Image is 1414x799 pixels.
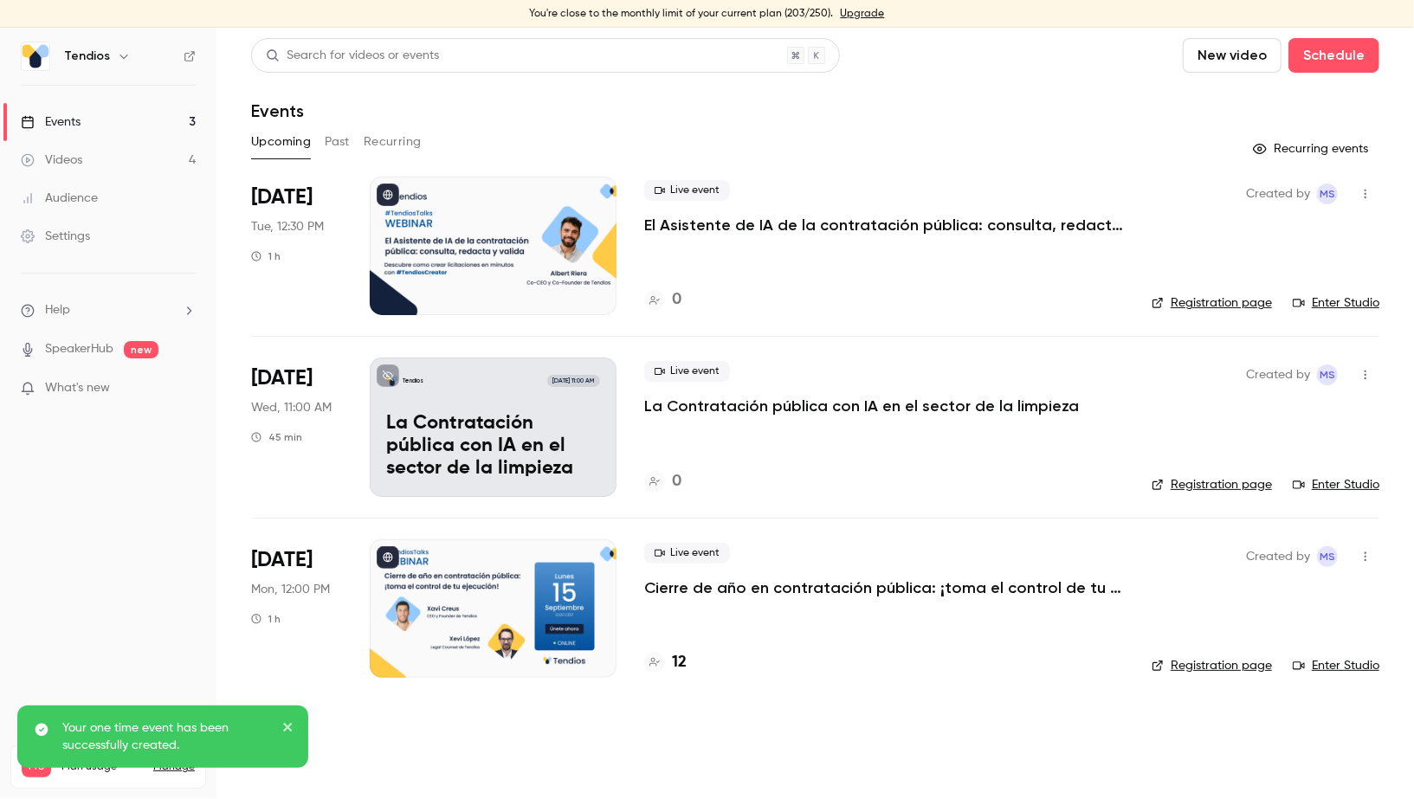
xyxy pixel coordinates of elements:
[21,190,98,207] div: Audience
[1293,657,1379,674] a: Enter Studio
[251,184,313,211] span: [DATE]
[1246,184,1310,204] span: Created by
[547,375,599,387] span: [DATE] 11:00 AM
[672,470,681,493] h4: 0
[325,128,350,156] button: Past
[644,651,687,674] a: 12
[64,48,110,65] h6: Tendios
[1320,364,1335,385] span: MS
[251,128,311,156] button: Upcoming
[644,577,1124,598] a: Cierre de año en contratación pública: ¡toma el control de tu ejecución!
[45,340,113,358] a: SpeakerHub
[1320,546,1335,567] span: MS
[21,301,196,319] li: help-dropdown-opener
[1293,294,1379,312] a: Enter Studio
[251,546,313,574] span: [DATE]
[1245,135,1379,163] button: Recurring events
[21,113,81,131] div: Events
[1317,364,1338,385] span: Maria Serra
[251,100,304,121] h1: Events
[672,651,687,674] h4: 12
[62,719,270,754] p: Your one time event has been successfully created.
[1246,364,1310,385] span: Created by
[1152,294,1272,312] a: Registration page
[251,177,342,315] div: Sep 9 Tue, 12:30 PM (Europe/Madrid)
[45,379,110,397] span: What's new
[1288,38,1379,73] button: Schedule
[841,7,885,21] a: Upgrade
[370,358,617,496] a: La Contratación pública con IA en el sector de la limpiezaTendios[DATE] 11:00 AMLa Contratación p...
[672,288,681,312] h4: 0
[282,719,294,740] button: close
[644,288,681,312] a: 0
[251,399,332,416] span: Wed, 11:00 AM
[644,361,730,382] span: Live event
[386,413,600,480] p: La Contratación pública con IA en el sector de la limpieza
[251,581,330,598] span: Mon, 12:00 PM
[251,430,302,444] div: 45 min
[266,47,439,65] div: Search for videos or events
[644,396,1079,416] a: La Contratación pública con IA en el sector de la limpieza
[1293,476,1379,493] a: Enter Studio
[1317,184,1338,204] span: Maria Serra
[251,612,281,626] div: 1 h
[251,218,324,235] span: Tue, 12:30 PM
[1152,657,1272,674] a: Registration page
[1183,38,1282,73] button: New video
[21,228,90,245] div: Settings
[364,128,422,156] button: Recurring
[124,341,158,358] span: new
[644,180,730,201] span: Live event
[1320,184,1335,204] span: MS
[644,215,1124,235] a: El Asistente de IA de la contratación pública: consulta, redacta y valida.
[644,543,730,564] span: Live event
[644,470,681,493] a: 0
[21,151,82,169] div: Videos
[251,358,342,496] div: Sep 10 Wed, 11:00 AM (Europe/Madrid)
[403,377,423,385] p: Tendios
[251,249,281,263] div: 1 h
[1246,546,1310,567] span: Created by
[45,301,70,319] span: Help
[251,539,342,678] div: Sep 15 Mon, 12:00 PM (Europe/Madrid)
[251,364,313,392] span: [DATE]
[1317,546,1338,567] span: Maria Serra
[22,42,49,70] img: Tendios
[1152,476,1272,493] a: Registration page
